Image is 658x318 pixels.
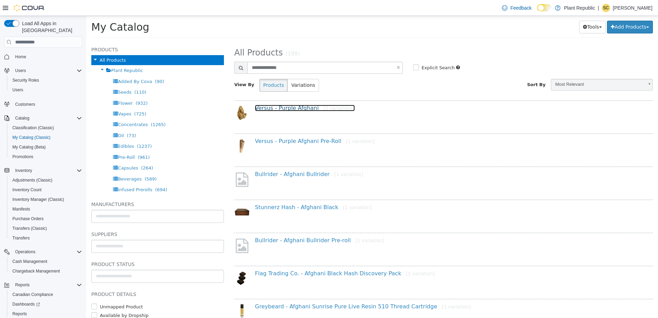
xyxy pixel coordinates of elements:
[12,53,29,61] a: Home
[169,221,298,228] a: Bullrider - Afghani Bullrider Pre-roll[1 variation]
[10,267,82,275] span: Chargeback Management
[7,175,85,185] button: Adjustments (Classic)
[32,74,45,79] span: Seeds
[260,123,289,128] small: [1 variation]
[1,247,85,257] button: Operations
[7,123,85,133] button: Classification (Classic)
[10,290,82,299] span: Canadian Compliance
[7,85,85,95] button: Users
[32,95,45,101] span: Vapes
[10,267,63,275] a: Chargeback Management
[5,214,138,223] h5: Suppliers
[10,205,33,213] a: Manifests
[602,4,610,12] div: Samantha Crosby
[10,176,82,184] span: Adjustments (Classic)
[13,42,40,47] span: All Products
[12,187,42,193] span: Inventory Count
[7,299,85,309] a: Dashboards
[7,152,85,162] button: Promotions
[10,300,43,308] a: Dashboards
[12,78,39,83] span: Security Roles
[10,290,56,299] a: Canadian Compliance
[148,89,164,105] img: 150
[10,205,82,213] span: Manifests
[7,214,85,224] button: Purchase Orders
[32,128,48,133] span: Edibles
[320,255,349,260] small: [1 variation]
[12,125,54,131] span: Classification (Classic)
[1,52,85,62] button: Home
[10,215,47,223] a: Purchase Orders
[5,5,63,17] span: My Catalog
[148,188,164,204] img: 150
[10,310,82,318] span: Reports
[50,85,62,90] span: (932)
[32,171,66,176] span: Infused Prerolls
[51,128,65,133] span: (1237)
[7,257,85,266] button: Cash Management
[15,115,29,121] span: Catalog
[148,66,168,71] span: View By
[499,1,534,15] a: Feedback
[169,155,277,162] a: Bullrider - Afghani Bullrider[1 variation]
[5,184,138,193] h5: Manufacturers
[537,4,552,11] input: Dark Mode
[12,216,44,222] span: Purchase Orders
[169,188,286,195] a: Stunnerz Hash - Afghani Black[1 variation]
[69,63,78,68] span: (90)
[12,135,51,140] span: My Catalog (Classic)
[12,206,30,212] span: Manifests
[441,66,460,71] span: Sort By
[10,300,82,308] span: Dashboards
[32,161,55,166] span: Beverages
[32,117,38,122] span: Oil
[169,122,289,129] a: Versus - Purple Afghani Pre-Roll[1 variation]
[169,254,349,261] a: Flag Trading Co. - Afghani Black Hash Discovery Pack[1 variation]
[12,235,30,241] span: Transfers
[12,268,60,274] span: Chargeback Management
[25,52,57,57] span: Plant Republic
[12,259,47,264] span: Cash Management
[12,311,27,317] span: Reports
[1,99,85,109] button: Customers
[10,195,82,204] span: Inventory Manager (Classic)
[169,287,384,294] a: Greybeard - Afghani Sunrise Pure Live Resin 510 Thread Cartridge[1 variation]
[510,4,531,11] span: Feedback
[5,274,138,283] h5: Product Details
[12,197,64,202] span: Inventory Manager (Classic)
[5,244,138,253] h5: Product Status
[465,63,557,74] span: Most Relevant
[1,113,85,123] button: Catalog
[10,234,32,242] a: Transfers
[237,90,269,95] small: [2 variations]
[12,52,82,61] span: Home
[269,222,298,227] small: [1 variation]
[19,20,82,34] span: Load All Apps in [GEOGRAPHIC_DATA]
[12,226,47,231] span: Transfers (Classic)
[12,296,62,303] label: Available by Dropship
[356,288,385,294] small: [1 variation]
[7,233,85,243] button: Transfers
[1,280,85,290] button: Reports
[7,266,85,276] button: Chargeback Management
[15,168,32,173] span: Inventory
[7,224,85,233] button: Transfers (Classic)
[537,11,537,12] span: Dark Mode
[257,189,286,194] small: [1 variation]
[248,156,277,161] small: [1 variation]
[14,4,45,11] img: Cova
[10,153,36,161] a: Promotions
[15,102,35,107] span: Customers
[15,54,26,60] span: Home
[12,66,82,75] span: Users
[1,166,85,175] button: Inventory
[12,177,52,183] span: Adjustments (Classic)
[603,4,609,12] span: SC
[10,86,26,94] a: Users
[12,288,57,295] label: Unmapped Product
[613,4,652,12] p: [PERSON_NAME]
[7,290,85,299] button: Canadian Compliance
[10,176,55,184] a: Adjustments (Classic)
[32,106,62,111] span: Concentrates
[7,195,85,204] button: Inventory Manager (Classic)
